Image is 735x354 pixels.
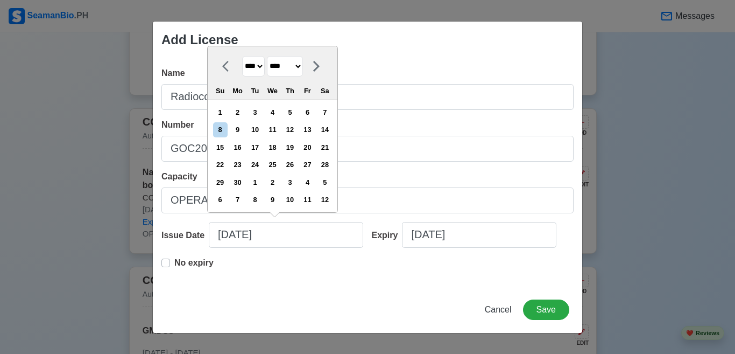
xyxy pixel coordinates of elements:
[213,122,228,137] div: Choose Sunday, September 8th, 2024
[213,192,228,207] div: Choose Sunday, October 6th, 2024
[213,157,228,172] div: Choose Sunday, September 22nd, 2024
[300,105,315,120] div: Choose Friday, September 6th, 2024
[161,172,197,181] span: Capacity
[265,105,280,120] div: Choose Wednesday, September 4th, 2024
[230,105,245,120] div: Choose Monday, September 2nd, 2024
[161,120,194,129] span: Number
[300,140,315,155] div: Choose Friday, September 20th, 2024
[265,157,280,172] div: Choose Wednesday, September 25th, 2024
[317,175,332,190] div: Choose Saturday, October 5th, 2024
[317,140,332,155] div: Choose Saturday, September 21st, 2024
[300,157,315,172] div: Choose Friday, September 27th, 2024
[248,192,262,207] div: Choose Tuesday, October 8th, 2024
[161,84,574,110] input: Ex: National Certificate of Competency
[161,229,209,242] div: Issue Date
[265,122,280,137] div: Choose Wednesday, September 11th, 2024
[248,84,262,98] div: Tu
[161,188,574,213] input: Ex: Master
[485,305,512,314] span: Cancel
[248,175,262,190] div: Choose Tuesday, October 1st, 2024
[265,175,280,190] div: Choose Wednesday, October 2nd, 2024
[372,229,402,242] div: Expiry
[248,105,262,120] div: Choose Tuesday, September 3rd, 2024
[265,192,280,207] div: Choose Wednesday, October 9th, 2024
[317,122,332,137] div: Choose Saturday, September 14th, 2024
[300,192,315,207] div: Choose Friday, October 11th, 2024
[265,140,280,155] div: Choose Wednesday, September 18th, 2024
[282,122,297,137] div: Choose Thursday, September 12th, 2024
[230,157,245,172] div: Choose Monday, September 23rd, 2024
[230,175,245,190] div: Choose Monday, September 30th, 2024
[248,122,262,137] div: Choose Tuesday, September 10th, 2024
[317,157,332,172] div: Choose Saturday, September 28th, 2024
[211,103,334,209] div: month 2024-09
[478,300,519,320] button: Cancel
[161,30,238,50] div: Add License
[317,192,332,207] div: Choose Saturday, October 12th, 2024
[213,105,228,120] div: Choose Sunday, September 1st, 2024
[300,122,315,137] div: Choose Friday, September 13th, 2024
[300,84,315,98] div: Fr
[230,84,245,98] div: Mo
[230,122,245,137] div: Choose Monday, September 9th, 2024
[317,105,332,120] div: Choose Saturday, September 7th, 2024
[282,105,297,120] div: Choose Thursday, September 5th, 2024
[282,175,297,190] div: Choose Thursday, October 3rd, 2024
[300,175,315,190] div: Choose Friday, October 4th, 2024
[317,84,332,98] div: Sa
[248,157,262,172] div: Choose Tuesday, September 24th, 2024
[282,192,297,207] div: Choose Thursday, October 10th, 2024
[282,140,297,155] div: Choose Thursday, September 19th, 2024
[174,256,214,269] p: No expiry
[282,157,297,172] div: Choose Thursday, September 26th, 2024
[265,84,280,98] div: We
[213,140,228,155] div: Choose Sunday, September 15th, 2024
[230,192,245,207] div: Choose Monday, October 7th, 2024
[161,136,574,162] input: Ex: EMM1234567890
[282,84,297,98] div: Th
[213,175,228,190] div: Choose Sunday, September 29th, 2024
[213,84,228,98] div: Su
[248,140,262,155] div: Choose Tuesday, September 17th, 2024
[523,300,569,320] button: Save
[161,68,185,78] span: Name
[230,140,245,155] div: Choose Monday, September 16th, 2024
